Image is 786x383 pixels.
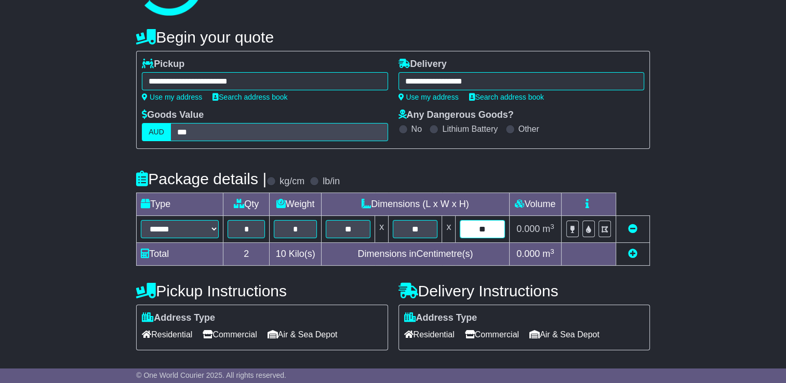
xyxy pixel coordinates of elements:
[550,223,554,230] sup: 3
[323,176,340,187] label: lb/in
[542,249,554,259] span: m
[142,312,215,324] label: Address Type
[442,124,498,134] label: Lithium Battery
[321,193,509,216] td: Dimensions (L x W x H)
[137,243,223,266] td: Total
[398,110,514,121] label: Any Dangerous Goods?
[223,243,270,266] td: 2
[442,216,456,243] td: x
[398,59,447,70] label: Delivery
[136,29,650,46] h4: Begin your quote
[404,312,477,324] label: Address Type
[276,249,286,259] span: 10
[550,248,554,255] sup: 3
[398,93,459,101] a: Use my address
[398,282,650,299] h4: Delivery Instructions
[270,243,322,266] td: Kilo(s)
[142,110,204,121] label: Goods Value
[375,216,389,243] td: x
[203,326,257,343] span: Commercial
[142,123,171,141] label: AUD
[136,170,267,187] h4: Package details |
[212,93,287,101] a: Search address book
[509,193,561,216] td: Volume
[529,326,600,343] span: Air & Sea Depot
[518,124,539,134] label: Other
[137,193,223,216] td: Type
[628,224,637,234] a: Remove this item
[411,124,422,134] label: No
[136,282,388,299] h4: Pickup Instructions
[223,193,270,216] td: Qty
[465,326,519,343] span: Commercial
[542,224,554,234] span: m
[321,243,509,266] td: Dimensions in Centimetre(s)
[142,59,184,70] label: Pickup
[142,93,202,101] a: Use my address
[469,93,544,101] a: Search address book
[270,193,322,216] td: Weight
[142,326,192,343] span: Residential
[516,249,540,259] span: 0.000
[404,326,455,343] span: Residential
[136,371,286,379] span: © One World Courier 2025. All rights reserved.
[628,249,637,259] a: Add new item
[516,224,540,234] span: 0.000
[268,326,338,343] span: Air & Sea Depot
[279,176,304,187] label: kg/cm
